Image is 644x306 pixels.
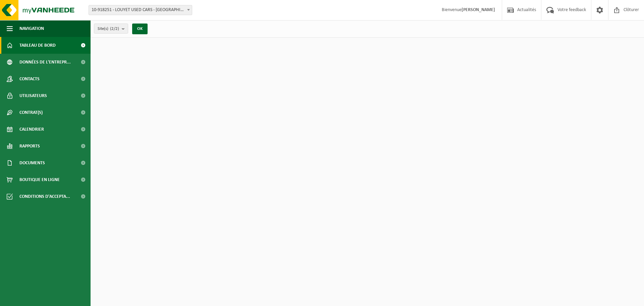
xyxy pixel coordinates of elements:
[19,104,43,121] span: Contrat(s)
[19,71,40,87] span: Contacts
[98,24,119,34] span: Site(s)
[19,121,44,138] span: Calendrier
[89,5,192,15] span: 10-918251 - LOUYET USED CARS - WATERLOO
[19,155,45,171] span: Documents
[19,171,60,188] span: Boutique en ligne
[462,7,495,12] strong: [PERSON_NAME]
[19,138,40,155] span: Rapports
[19,54,71,71] span: Données de l'entrepr...
[132,24,148,34] button: OK
[94,24,128,34] button: Site(s)(2/2)
[110,27,119,31] count: (2/2)
[19,188,70,205] span: Conditions d'accepta...
[19,37,56,54] span: Tableau de bord
[19,87,47,104] span: Utilisateurs
[19,20,44,37] span: Navigation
